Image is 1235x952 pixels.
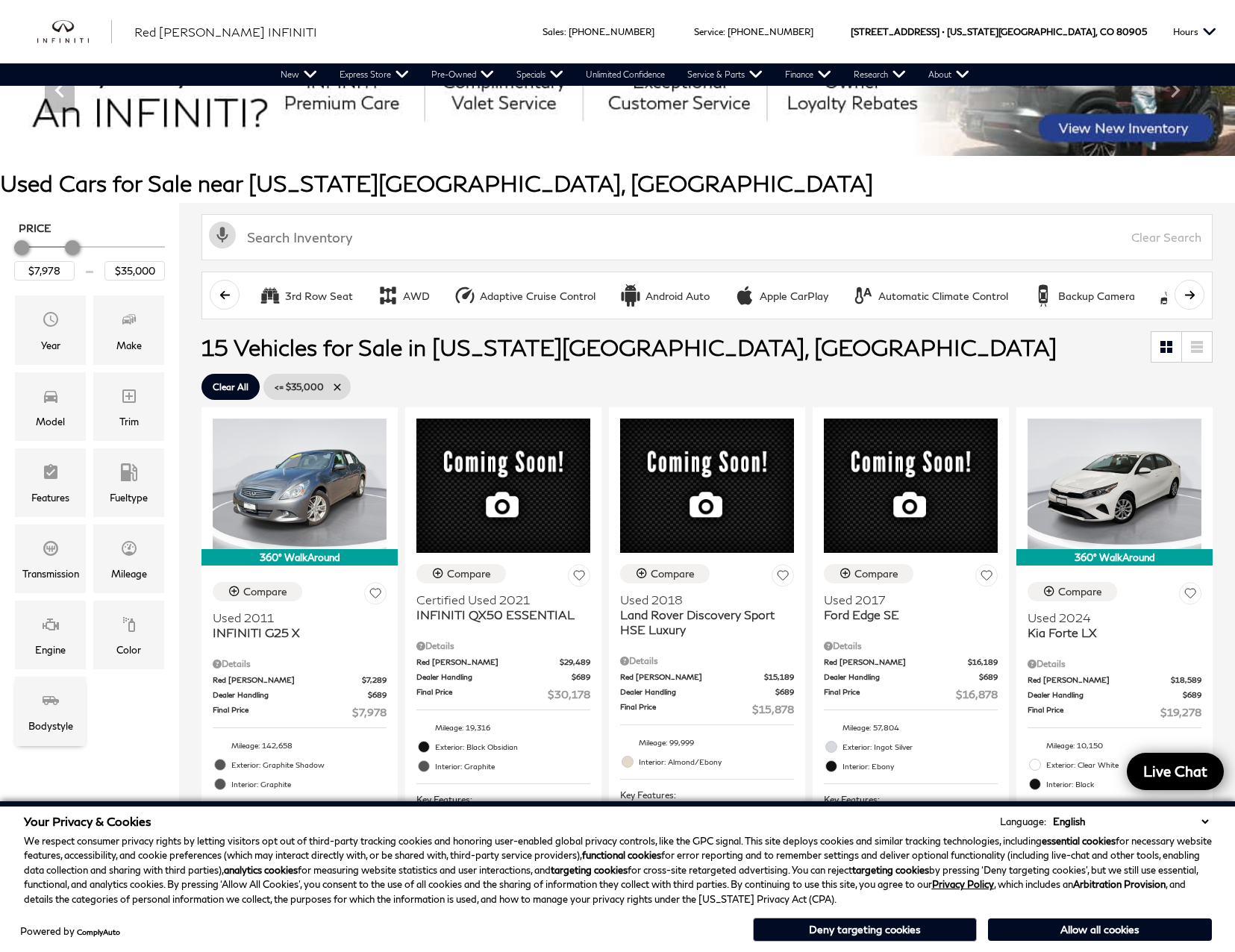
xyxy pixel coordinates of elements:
strong: functional cookies [582,849,661,861]
button: Adaptive Cruise ControlAdaptive Cruise Control [445,280,604,311]
span: Go to slide 3 [621,128,636,143]
div: Apple CarPlay [760,289,828,303]
a: Certified Used 2021INFINITI QX50 ESSENTIAL [416,592,590,622]
div: Engine [35,642,66,658]
button: Compare Vehicle [620,564,710,583]
div: Maximum Price [65,240,80,255]
div: Pricing Details - Ford Edge SE [824,639,998,653]
div: Compare [447,567,491,580]
div: Backup Camera [1058,289,1135,303]
img: 2011 INFINITI G25 X [213,419,387,549]
div: Adaptive Cruise Control [480,289,595,303]
span: $689 [979,671,998,683]
span: $29,489 [560,657,590,668]
div: FueltypeFueltype [93,448,164,517]
input: Maximum [104,261,165,281]
li: Mileage: 142,658 [213,736,387,755]
div: Automatic Climate Control [878,289,1008,303]
a: Red [PERSON_NAME] $16,189 [824,657,998,668]
span: Certified Used 2021 [416,592,579,607]
a: Used 2011INFINITI G25 X [213,610,387,640]
a: Research [842,63,917,86]
div: Blind Spot Monitor [1159,284,1181,307]
a: Used 2024Kia Forte LX [1028,610,1201,640]
a: Final Price $30,178 [416,686,590,702]
span: Red [PERSON_NAME] [213,674,362,686]
button: Android AutoAndroid Auto [611,280,718,311]
span: : [564,26,566,37]
span: : [723,26,725,37]
span: Final Price [1028,704,1160,720]
img: 2024 Kia Forte LX [1028,419,1201,549]
button: Allow all cookies [988,918,1212,941]
div: Backup Camera [1032,284,1054,307]
a: Final Price $15,878 [620,701,794,717]
a: Red [PERSON_NAME] INFINITI [134,23,317,41]
span: Land Rover Discovery Sport HSE Luxury [620,607,783,637]
h5: Price [19,222,160,235]
div: Bodystyle [28,718,73,734]
span: Model [42,383,60,413]
button: Save Vehicle [364,582,387,610]
span: Key Features : [620,787,794,804]
span: $15,878 [752,701,794,717]
span: Trim [120,383,138,413]
span: $16,878 [956,686,998,702]
span: Interior: Graphite [435,759,590,774]
button: 3rd Row Seat3rd Row Seat [251,280,361,311]
a: Dealer Handling $689 [620,686,794,698]
a: Red [PERSON_NAME] $15,189 [620,671,794,683]
span: Interior: Almond/Ebony [639,754,794,769]
a: Dealer Handling $689 [1028,689,1201,701]
span: Go to slide 4 [642,128,657,143]
span: Interior: Black [1046,777,1201,792]
span: Kia Forte LX [1028,625,1190,640]
span: Dealer Handling [416,671,572,683]
a: Dealer Handling $689 [416,671,590,683]
span: $689 [368,689,387,701]
span: Red [PERSON_NAME] [620,671,764,683]
strong: essential cookies [1042,835,1116,847]
a: Final Price $19,278 [1028,704,1201,720]
a: Red [PERSON_NAME] $29,489 [416,657,590,668]
span: $18,589 [1171,674,1201,686]
a: infiniti [37,20,112,44]
span: Service [694,26,723,37]
span: Exterior: Black Obsidian [435,739,590,754]
div: Compare [651,567,695,580]
span: Used 2017 [824,592,987,607]
div: Trim [119,413,139,430]
div: ModelModel [15,372,86,441]
a: [STREET_ADDRESS] • [US_STATE][GEOGRAPHIC_DATA], CO 80905 [851,26,1147,37]
span: $15,189 [764,671,794,683]
a: New [269,63,328,86]
div: Features [31,489,69,506]
span: Red [PERSON_NAME] INFINITI [134,25,317,39]
div: TransmissionTransmission [15,524,86,593]
span: $689 [572,671,590,683]
span: Dealer Handling [620,686,775,698]
div: Pricing Details - INFINITI G25 X [213,657,387,671]
strong: targeting cookies [551,864,628,876]
span: Go to slide 2 [600,128,615,143]
span: Used 2018 [620,592,783,607]
div: Compare [1058,585,1102,598]
span: Key Features : [416,792,590,808]
div: Automatic Climate Control [852,284,875,307]
div: Adaptive Cruise Control [454,284,476,307]
li: Mileage: 57,804 [824,718,998,737]
span: Red [PERSON_NAME] [824,657,968,668]
a: Final Price $16,878 [824,686,998,702]
span: Go to slide 1 [579,128,594,143]
span: Live Chat [1136,762,1215,780]
div: Next [1160,68,1190,113]
a: Used 2018Land Rover Discovery Sport HSE Luxury [620,592,794,637]
u: Privacy Policy [932,878,994,890]
div: AWD [403,289,430,303]
div: Mileage [111,566,147,582]
div: Color [116,642,141,658]
select: Language Select [1049,814,1212,829]
span: Sales [543,26,564,37]
div: Language: [1000,817,1046,827]
p: We respect consumer privacy rights by letting visitors opt out of third-party tracking cookies an... [24,834,1212,907]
